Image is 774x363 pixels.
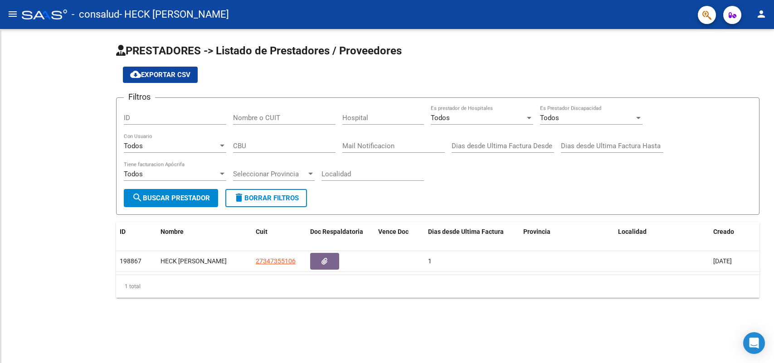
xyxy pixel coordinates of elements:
span: [DATE] [713,257,732,265]
span: Todos [124,142,143,150]
span: Vence Doc [378,228,409,235]
span: 1 [428,257,432,265]
h3: Filtros [124,91,155,103]
datatable-header-cell: Cuit [252,222,307,242]
mat-icon: delete [234,192,244,203]
datatable-header-cell: Localidad [614,222,710,242]
mat-icon: person [756,9,767,19]
span: Provincia [523,228,550,235]
div: 1 total [116,275,759,298]
span: 27347355106 [256,257,296,265]
mat-icon: cloud_download [130,69,141,80]
button: Borrar Filtros [225,189,307,207]
span: Nombre [161,228,184,235]
datatable-header-cell: Provincia [520,222,615,242]
datatable-header-cell: Doc Respaldatoria [307,222,375,242]
span: Todos [431,114,450,122]
span: 198867 [120,257,141,265]
span: Doc Respaldatoria [310,228,363,235]
button: Buscar Prestador [124,189,218,207]
datatable-header-cell: Dias desde Ultima Factura [424,222,520,242]
span: - consalud [72,5,119,24]
span: Todos [540,114,559,122]
span: - HECK [PERSON_NAME] [119,5,229,24]
span: Dias desde Ultima Factura [428,228,504,235]
span: Borrar Filtros [234,194,299,202]
span: ID [120,228,126,235]
datatable-header-cell: ID [116,222,157,242]
span: Todos [124,170,143,178]
span: Exportar CSV [130,71,190,79]
button: Exportar CSV [123,67,198,83]
span: Seleccionar Provincia [233,170,307,178]
span: Buscar Prestador [132,194,210,202]
div: HECK [PERSON_NAME] [161,256,248,266]
datatable-header-cell: Nombre [157,222,252,242]
datatable-header-cell: Vence Doc [375,222,424,242]
span: Localidad [618,228,647,235]
span: Cuit [256,228,268,235]
mat-icon: menu [7,9,18,19]
datatable-header-cell: Creado [710,222,759,242]
div: Open Intercom Messenger [743,332,765,354]
span: PRESTADORES -> Listado de Prestadores / Proveedores [116,44,402,57]
span: Creado [713,228,734,235]
mat-icon: search [132,192,143,203]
